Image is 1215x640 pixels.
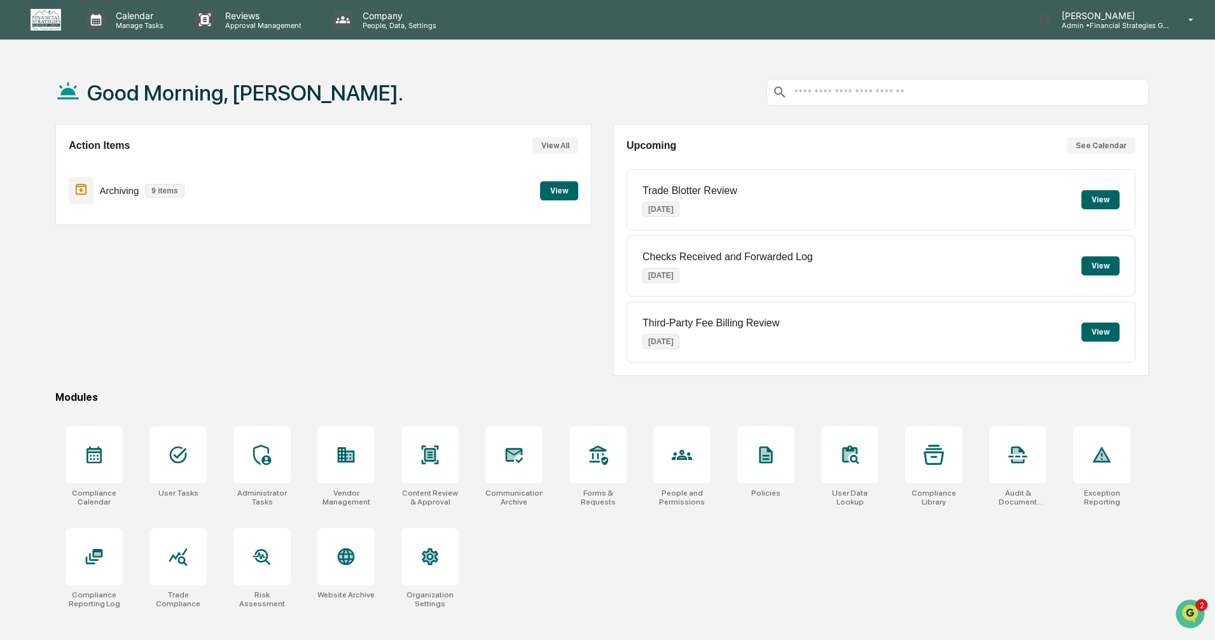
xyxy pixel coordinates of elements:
button: See all [197,139,232,154]
p: Trade Blotter Review [642,185,737,197]
img: 8933085812038_c878075ebb4cc5468115_72.jpg [27,97,50,120]
div: Compliance Calendar [66,489,123,506]
span: • [106,173,110,183]
a: 🔎Data Lookup [8,279,85,302]
img: Jack Rasmussen [13,195,33,216]
a: Powered byPylon [90,315,154,325]
p: Company [352,10,443,21]
div: User Data Lookup [821,489,878,506]
p: Reviews [215,10,308,21]
p: [DATE] [642,202,679,217]
span: [PERSON_NAME] [39,173,103,183]
div: Vendor Management [317,489,375,506]
span: [PERSON_NAME] [39,207,103,218]
div: Audit & Document Logs [989,489,1046,506]
a: 🖐️Preclearance [8,255,87,278]
span: [DATE] [113,207,139,218]
button: View [1081,256,1120,275]
span: Preclearance [25,260,82,273]
h2: Action Items [69,140,130,151]
p: [DATE] [642,268,679,283]
div: 🔎 [13,286,23,296]
div: People and Permissions [653,489,711,506]
button: View All [532,137,578,154]
p: Manage Tasks [106,21,170,30]
div: Trade Compliance [149,590,207,608]
p: Approval Management [215,21,308,30]
div: Risk Assessment [233,590,291,608]
button: View [1081,323,1120,342]
img: Jack Rasmussen [13,161,33,181]
div: Communications Archive [485,489,543,506]
button: Start new chat [216,101,232,116]
p: Checks Received and Forwarded Log [642,251,813,263]
span: Pylon [127,316,154,325]
p: [PERSON_NAME] [1052,10,1170,21]
img: 1746055101610-c473b297-6a78-478c-a979-82029cc54cd1 [25,174,36,184]
p: Calendar [106,10,170,21]
div: Content Review & Approval [401,489,459,506]
h1: Good Morning, [PERSON_NAME]. [87,80,403,106]
img: 1746055101610-c473b297-6a78-478c-a979-82029cc54cd1 [13,97,36,120]
button: View [540,181,578,200]
button: View [1081,190,1120,209]
div: Organization Settings [401,590,459,608]
a: View [540,184,578,196]
div: We're available if you need us! [57,110,175,120]
div: Policies [751,489,781,497]
p: [DATE] [642,334,679,349]
div: User Tasks [158,489,198,497]
div: Compliance Library [905,489,962,506]
p: Admin • Financial Strategies Group (FSG) [1052,21,1170,30]
p: People, Data, Settings [352,21,443,30]
span: Data Lookup [25,284,80,297]
div: 🖐️ [13,261,23,272]
div: Compliance Reporting Log [66,590,123,608]
p: Third-Party Fee Billing Review [642,317,779,329]
div: Exception Reporting [1073,489,1130,506]
span: • [106,207,110,218]
p: How can we help? [13,27,232,47]
div: 🗄️ [92,261,102,272]
h2: Upcoming [627,140,676,151]
img: logo [31,9,61,31]
p: Archiving [100,185,139,196]
div: Start new chat [57,97,209,110]
div: Past conversations [13,141,85,151]
span: [DATE] [113,173,139,183]
a: 🗄️Attestations [87,255,163,278]
span: Attestations [105,260,158,273]
button: See Calendar [1067,137,1135,154]
div: Modules [55,391,1149,403]
div: Administrator Tasks [233,489,291,506]
img: 1746055101610-c473b297-6a78-478c-a979-82029cc54cd1 [25,208,36,218]
div: Forms & Requests [569,489,627,506]
iframe: Open customer support [1174,598,1209,632]
div: Website Archive [317,590,375,599]
p: 9 items [145,184,184,198]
